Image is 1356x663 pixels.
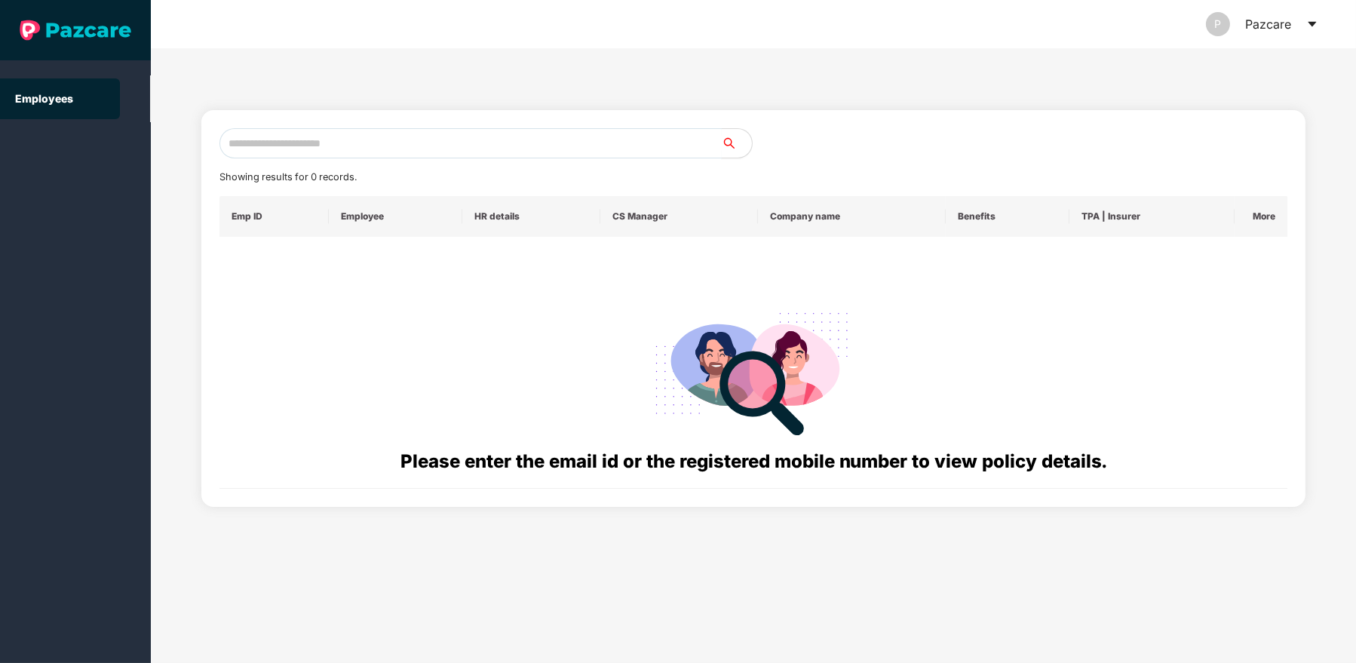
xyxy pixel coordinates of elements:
[400,450,1107,472] span: Please enter the email id or the registered mobile number to view policy details.
[1069,196,1235,237] th: TPA | Insurer
[462,196,600,237] th: HR details
[1215,12,1222,36] span: P
[600,196,758,237] th: CS Manager
[721,128,753,158] button: search
[329,196,462,237] th: Employee
[219,171,357,183] span: Showing results for 0 records.
[1235,196,1288,237] th: More
[721,137,752,149] span: search
[219,196,329,237] th: Emp ID
[1306,18,1318,30] span: caret-down
[15,92,73,105] a: Employees
[946,196,1069,237] th: Benefits
[645,294,862,447] img: svg+xml;base64,PHN2ZyB4bWxucz0iaHR0cDovL3d3dy53My5vcmcvMjAwMC9zdmciIHdpZHRoPSIyODgiIGhlaWdodD0iMj...
[758,196,946,237] th: Company name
